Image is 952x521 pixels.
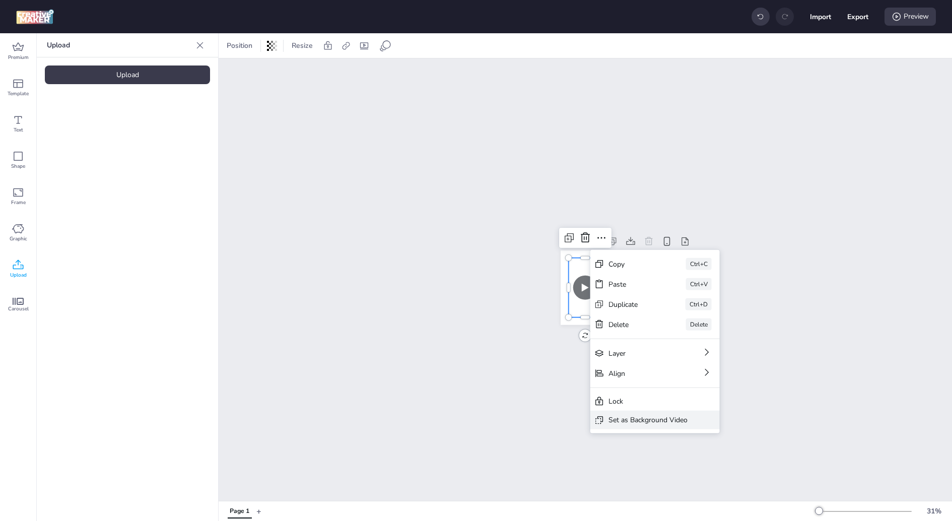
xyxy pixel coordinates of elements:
div: Preview [885,8,936,26]
div: Delete [608,319,658,330]
span: Frame [11,199,26,207]
div: Layer [608,348,673,358]
img: logo Creative Maker [16,9,54,24]
div: Lock [608,396,688,407]
div: Tabs [223,502,256,520]
span: Text [14,126,23,134]
div: Copy [608,258,658,269]
div: 31 % [922,506,946,516]
p: Upload [47,33,192,57]
div: Ctrl+V [686,278,712,290]
span: Template [8,90,29,98]
div: Paste [608,279,658,289]
div: Ctrl+C [686,258,712,270]
span: Graphic [10,235,27,243]
div: Align [608,368,673,378]
span: Premium [8,53,29,61]
div: Upload [45,66,210,84]
span: Resize [290,40,315,51]
button: + [256,502,261,520]
div: Ctrl+D [686,298,712,310]
span: Upload [10,271,27,279]
span: Carousel [8,305,29,313]
span: Position [225,40,254,51]
div: Set as Background Video [608,415,688,425]
button: Export [847,6,868,27]
div: Page 1 [230,507,249,516]
div: Duplicate [608,299,657,309]
button: Import [810,6,831,27]
span: Shape [11,162,25,170]
div: Delete [686,318,712,331]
